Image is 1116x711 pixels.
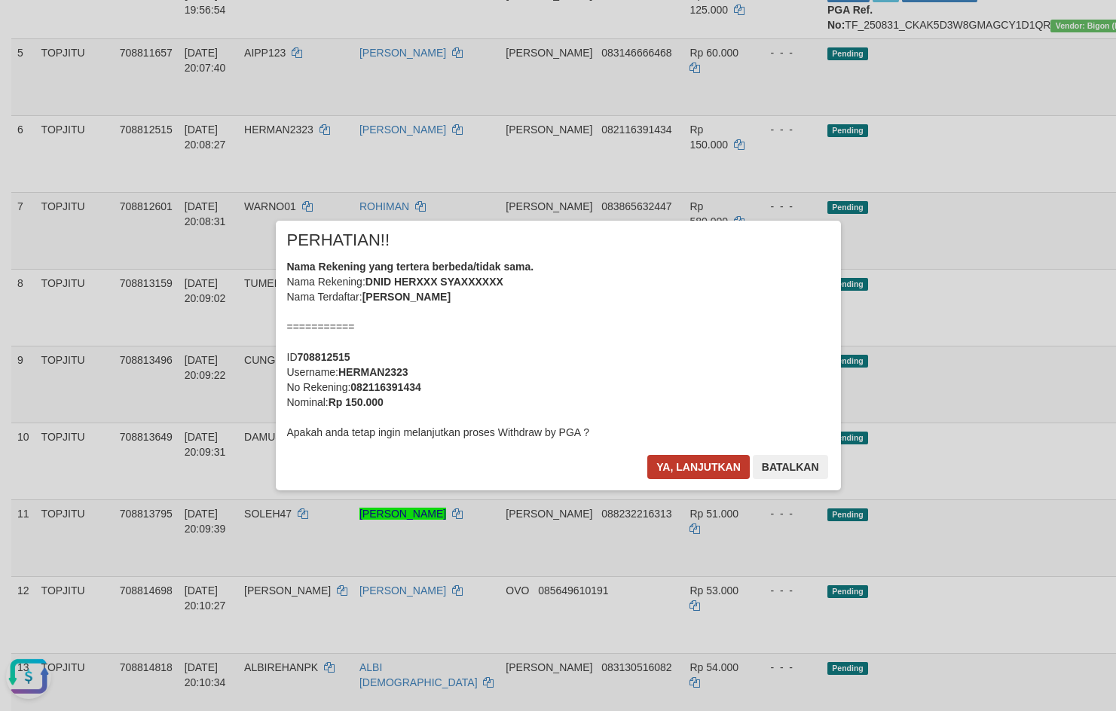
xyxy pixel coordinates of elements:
button: Ya, lanjutkan [647,455,750,479]
b: HERMAN2323 [338,366,408,378]
b: 082116391434 [350,381,420,393]
b: [PERSON_NAME] [362,291,451,303]
b: Nama Rekening yang tertera berbeda/tidak sama. [287,261,534,273]
button: Batalkan [753,455,828,479]
span: PERHATIAN!! [287,233,390,248]
b: DNID HERXXX SYAXXXXXX [365,276,503,288]
div: Nama Rekening: Nama Terdaftar: =========== ID Username: No Rekening: Nominal: Apakah anda tetap i... [287,259,830,440]
button: Open LiveChat chat widget [6,6,51,51]
b: Rp 150.000 [329,396,384,408]
b: 708812515 [298,351,350,363]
